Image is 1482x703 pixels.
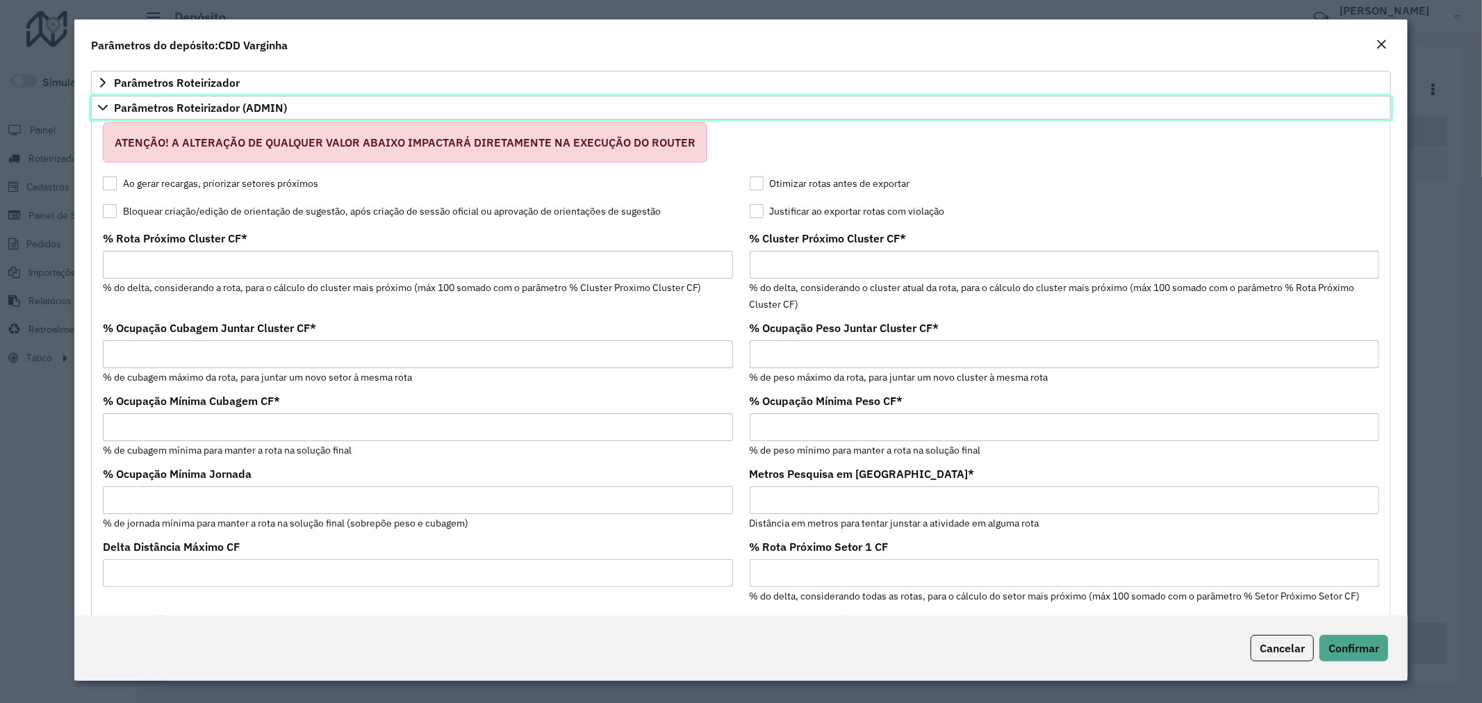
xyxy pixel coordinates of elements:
[103,538,240,555] label: Delta Distância Máximo CF
[750,230,907,247] label: % Cluster Próximo Cluster CF
[750,392,903,409] label: % Ocupação Mínima Peso CF
[103,392,280,409] label: % Ocupação Mínima Cubagem CF
[750,371,1048,383] small: % de peso máximo da rota, para juntar um novo cluster à mesma rota
[1251,635,1314,661] button: Cancelar
[750,538,889,555] label: % Rota Próximo Setor 1 CF
[103,517,468,529] small: % de jornada mínima para manter a rota na solução final (sobrepõe peso e cubagem)
[750,590,1360,602] small: % do delta, considerando todas as rotas, para o cálculo do setor mais próximo (máx 100 somado com...
[1372,36,1391,54] button: Close
[750,465,975,482] label: Metros Pesquisa em [GEOGRAPHIC_DATA]
[750,176,910,191] label: Otimizar rotas antes de exportar
[750,204,945,219] label: Justificar ao exportar rotas com violação
[750,320,939,336] label: % Ocupação Peso Juntar Cluster CF
[1328,641,1379,655] span: Confirmar
[1319,635,1388,661] button: Confirmar
[750,611,903,628] label: Delta Distância Máximo NRCF
[91,96,1392,119] a: Parâmetros Roteirizador (ADMIN)
[103,444,352,456] small: % de cubagem mínima para manter a rota na solução final
[103,611,236,628] label: % Setor Próximo Setor CF
[103,281,702,294] small: % do delta, considerando a rota, para o cálculo do cluster mais próximo (máx 100 somado com o par...
[103,204,661,219] label: Bloquear criação/edição de orientação de sugestão, após criação de sessão oficial ou aprovação de...
[103,230,247,247] label: % Rota Próximo Cluster CF
[750,281,1355,311] small: % do delta, considerando o cluster atual da rota, para o cálculo do cluster mais próximo (máx 100...
[103,122,707,163] label: ATENÇÃO! A ALTERAÇÃO DE QUALQUER VALOR ABAIXO IMPACTARÁ DIRETAMENTE NA EXECUÇÃO DO ROUTER
[91,37,288,53] h4: Parâmetros do depósito:CDD Varginha
[103,465,252,482] label: % Ocupação Mínima Jornada
[103,320,316,336] label: % Ocupação Cubagem Juntar Cluster CF
[114,102,287,113] span: Parâmetros Roteirizador (ADMIN)
[750,517,1039,529] small: Distância em metros para tentar junstar a atividade em alguma rota
[103,371,412,383] small: % de cubagem máximo da rota, para juntar um novo setor à mesma rota
[1260,641,1305,655] span: Cancelar
[1376,39,1387,50] em: Fechar
[750,444,981,456] small: % de peso mínimo para manter a rota na solução final
[103,176,318,191] label: Ao gerar recargas, priorizar setores próximos
[114,77,240,88] span: Parâmetros Roteirizador
[91,71,1392,94] a: Parâmetros Roteirizador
